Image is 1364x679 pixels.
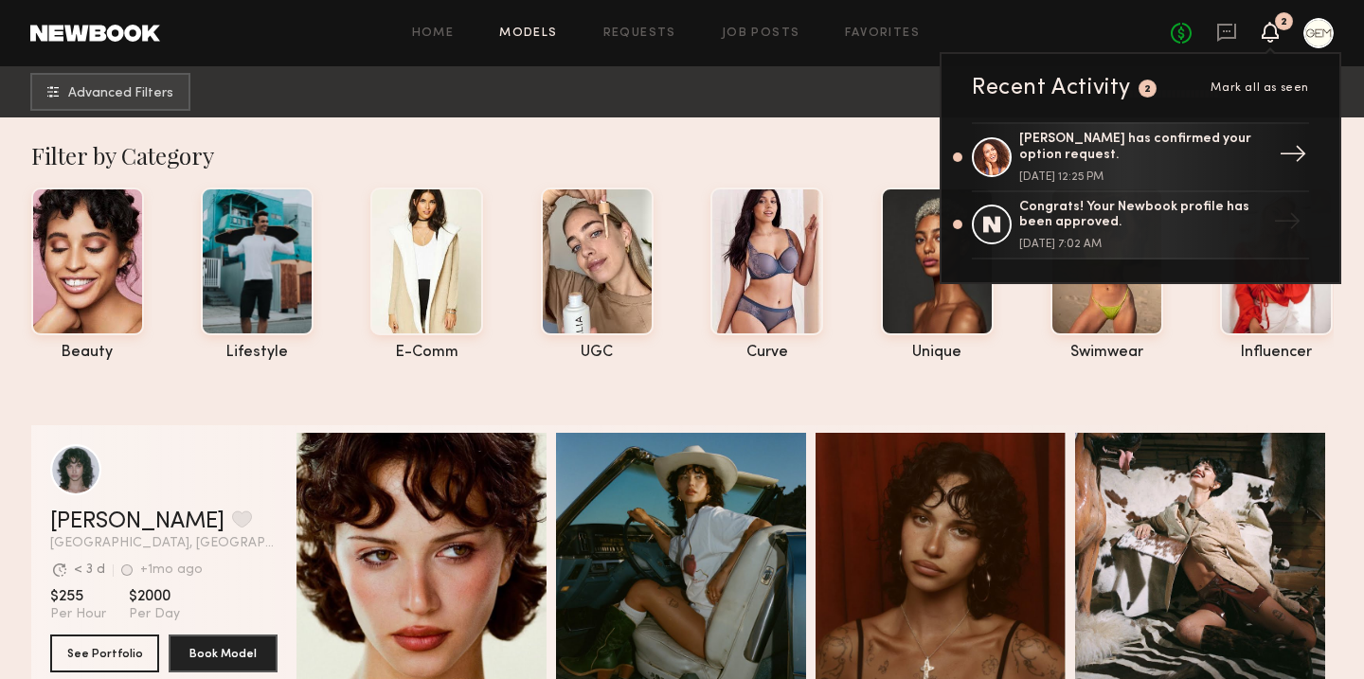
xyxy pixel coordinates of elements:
[129,587,180,606] span: $2000
[1019,200,1265,232] div: Congrats! Your Newbook profile has been approved.
[129,606,180,623] span: Per Day
[68,87,173,100] span: Advanced Filters
[50,587,106,606] span: $255
[31,345,144,361] div: beauty
[50,510,224,533] a: [PERSON_NAME]
[30,73,190,111] button: Advanced Filters
[50,634,159,672] button: See Portfolio
[972,77,1131,99] div: Recent Activity
[1281,17,1287,27] div: 2
[1220,345,1333,361] div: influencer
[722,27,800,40] a: Job Posts
[881,345,994,361] div: unique
[710,345,823,361] div: curve
[50,606,106,623] span: Per Hour
[31,140,1334,170] div: Filter by Category
[74,563,105,577] div: < 3 d
[370,345,483,361] div: e-comm
[845,27,920,40] a: Favorites
[1144,84,1152,95] div: 2
[412,27,455,40] a: Home
[1265,200,1309,249] div: →
[1271,133,1315,182] div: →
[1019,132,1265,164] div: [PERSON_NAME] has confirmed your option request.
[1050,345,1163,361] div: swimwear
[972,192,1309,260] a: Congrats! Your Newbook profile has been approved.[DATE] 7:02 AM→
[50,537,278,550] span: [GEOGRAPHIC_DATA], [GEOGRAPHIC_DATA]
[140,563,203,577] div: +1mo ago
[1019,171,1265,183] div: [DATE] 12:25 PM
[972,122,1309,192] a: [PERSON_NAME] has confirmed your option request.[DATE] 12:25 PM→
[603,27,676,40] a: Requests
[1211,82,1309,94] span: Mark all as seen
[169,634,278,672] button: Book Model
[541,345,654,361] div: UGC
[201,345,314,361] div: lifestyle
[499,27,557,40] a: Models
[1019,239,1265,250] div: [DATE] 7:02 AM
